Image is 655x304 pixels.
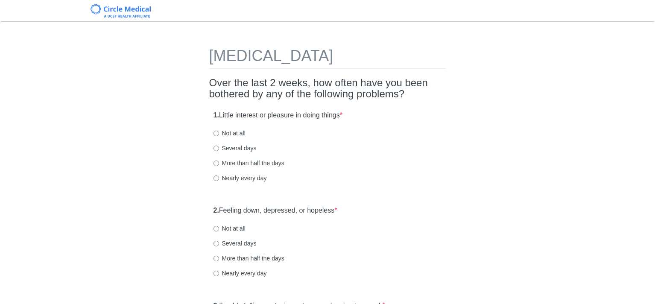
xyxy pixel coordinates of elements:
[209,47,446,69] h1: [MEDICAL_DATA]
[213,207,219,214] strong: 2.
[213,271,219,276] input: Nearly every day
[213,256,219,261] input: More than half the days
[213,254,284,263] label: More than half the days
[213,226,219,231] input: Not at all
[213,159,284,167] label: More than half the days
[213,206,337,216] label: Feeling down, depressed, or hopeless
[213,144,257,152] label: Several days
[213,269,267,278] label: Nearly every day
[213,161,219,166] input: More than half the days
[213,174,267,182] label: Nearly every day
[213,111,342,120] label: Little interest or pleasure in doing things
[213,129,246,137] label: Not at all
[213,111,219,119] strong: 1.
[213,146,219,151] input: Several days
[91,4,151,18] img: Circle Medical Logo
[213,224,246,233] label: Not at all
[213,239,257,248] label: Several days
[209,77,446,100] h2: Over the last 2 weeks, how often have you been bothered by any of the following problems?
[213,131,219,136] input: Not at all
[213,175,219,181] input: Nearly every day
[213,241,219,246] input: Several days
